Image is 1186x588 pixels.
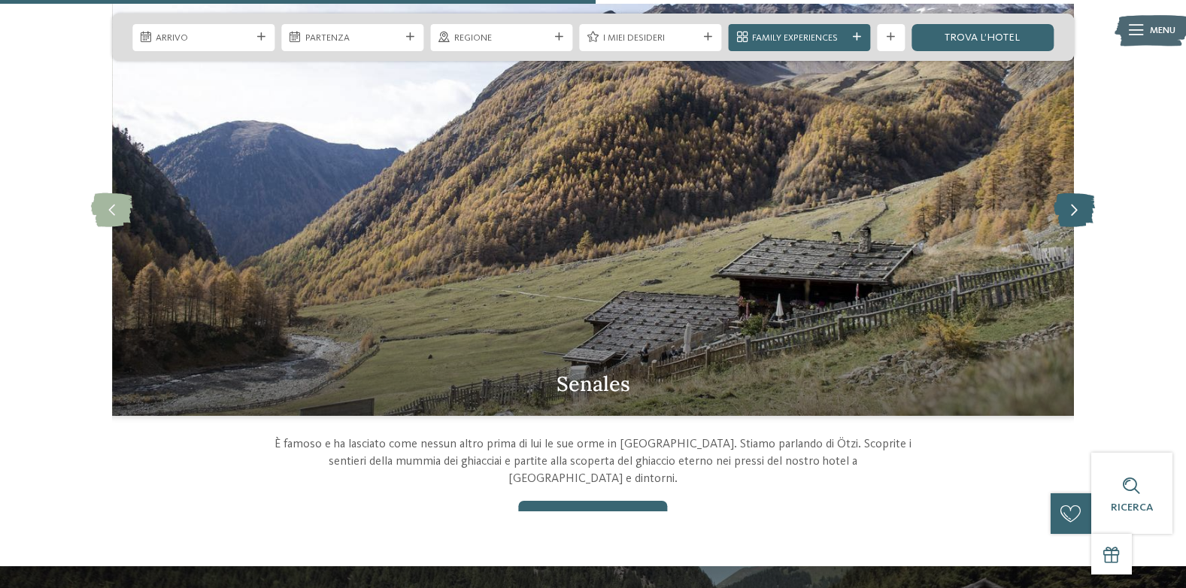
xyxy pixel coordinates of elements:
span: Regione [454,32,549,45]
p: È famoso e ha lasciato come nessun altro prima di lui le sue orme in [GEOGRAPHIC_DATA]. Stiamo pa... [271,436,915,487]
span: Partenza [305,32,400,45]
img: Family hotel a Merano: varietà allo stato puro! [112,4,1074,416]
a: continua a leggere [518,501,667,528]
span: I miei desideri [603,32,698,45]
span: Family Experiences [752,32,847,45]
a: trova l’hotel [911,24,1054,51]
span: Arrivo [156,32,250,45]
span: Ricerca [1111,502,1153,513]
